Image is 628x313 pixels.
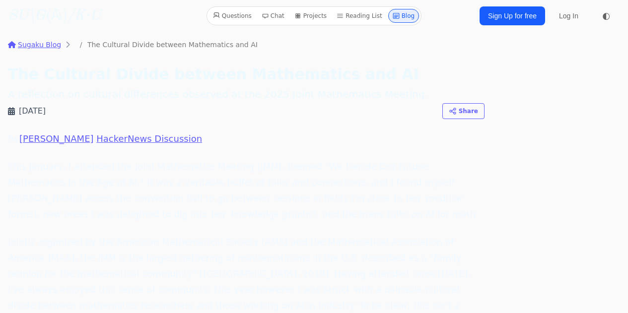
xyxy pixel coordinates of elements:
h2: A reflection on cultural differences observed at the 2025 Joint Mathematics Meeting. [8,87,485,101]
span: ◐ [602,11,610,20]
a: Chat [258,9,288,23]
a: Sugaku Blog [8,40,61,50]
a: Projects [290,9,331,23]
a: HackerNews Discussion [96,133,202,144]
nav: breadcrumbs [8,40,485,50]
i: SU\G [8,8,46,23]
a: Log In [553,7,584,25]
time: [DATE] [19,105,46,117]
p: By . [8,131,485,147]
a: SU\G(𝔸)/K·U [8,7,101,25]
a: Blog [388,9,419,23]
a: [PERSON_NAME] [19,133,94,144]
li: The Cultural Divide between Mathematics and AI [74,40,258,50]
span: Share [459,107,478,116]
a: Sign Up for free [480,6,545,25]
a: Questions [209,9,256,23]
i: /K·U [68,8,101,23]
button: ◐ [596,6,616,26]
a: Reading List [333,9,386,23]
p: This January, I attended the Joint Mathematics Meeting (JMM), themed "We Decide Our Future: Mathe... [8,159,485,222]
h1: The Cultural Divide between Mathematics and AI [8,65,485,83]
